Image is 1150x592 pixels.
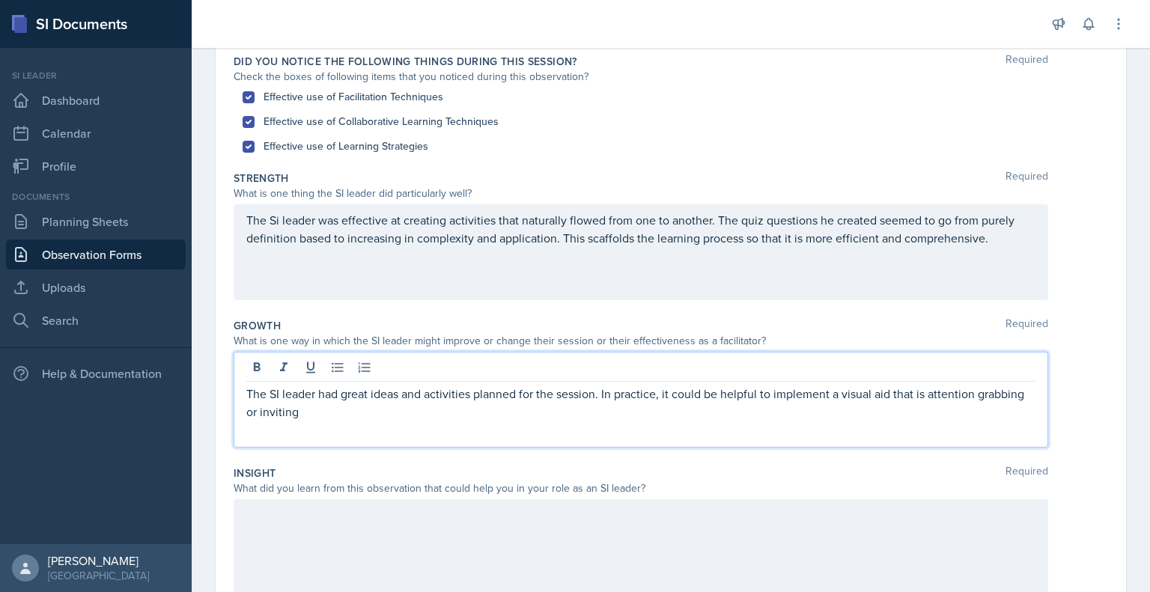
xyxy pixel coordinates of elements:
a: Planning Sheets [6,207,186,237]
div: Help & Documentation [6,358,186,388]
label: Did you notice the following things during this session? [234,54,577,69]
span: Required [1006,171,1048,186]
div: Check the boxes of following items that you noticed during this observation? [234,69,1048,85]
p: The SI leader had great ideas and activities planned for the session. In practice, it could be he... [246,385,1035,421]
a: Dashboard [6,85,186,115]
a: Uploads [6,272,186,302]
label: Effective use of Collaborative Learning Techniques [264,114,499,129]
div: [GEOGRAPHIC_DATA] [48,568,149,583]
div: What is one way in which the SI leader might improve or change their session or their effectivene... [234,333,1048,349]
div: What did you learn from this observation that could help you in your role as an SI leader? [234,480,1048,496]
a: Profile [6,151,186,181]
div: Documents [6,190,186,204]
div: What is one thing the SI leader did particularly well? [234,186,1048,201]
label: Strength [234,171,289,186]
label: Insight [234,466,276,480]
a: Calendar [6,118,186,148]
span: Required [1006,318,1048,333]
p: The Si leader was effective at creating activities that naturally flowed from one to another. The... [246,211,1035,247]
label: Growth [234,318,281,333]
a: Search [6,305,186,335]
label: Effective use of Facilitation Techniques [264,89,443,105]
label: Effective use of Learning Strategies [264,138,428,154]
a: Observation Forms [6,239,186,269]
div: Si leader [6,69,186,82]
div: [PERSON_NAME] [48,553,149,568]
span: Required [1006,54,1048,69]
span: Required [1006,466,1048,480]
